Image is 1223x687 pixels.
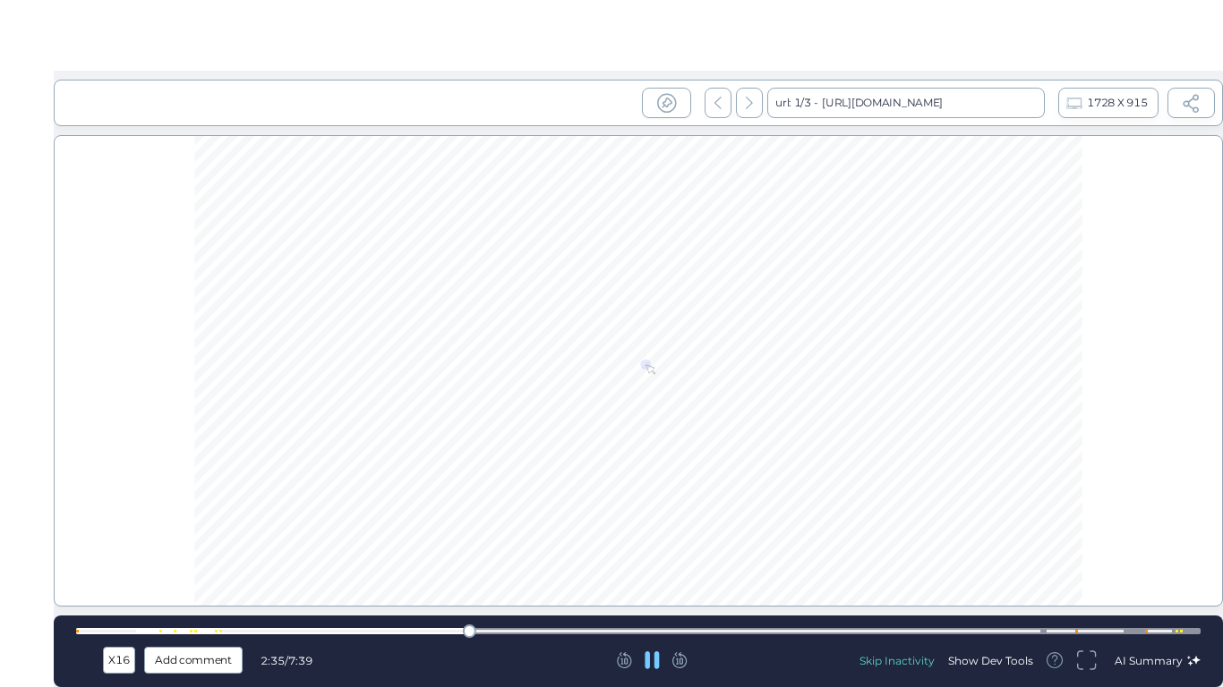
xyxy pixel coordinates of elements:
[261,654,285,667] span: 2:35
[261,654,323,667] div: /
[107,650,131,670] div: X16
[860,653,935,668] div: Skip Inactivity
[767,88,1045,118] div: url: 1/3 -
[948,653,1033,668] div: Show Dev Tools
[288,654,312,667] span: 7:39
[155,650,232,670] span: Add comment
[1115,654,1183,667] span: AI Summary
[817,88,943,118] div: [URL][DOMAIN_NAME]
[1087,93,1147,113] span: 1728 X 915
